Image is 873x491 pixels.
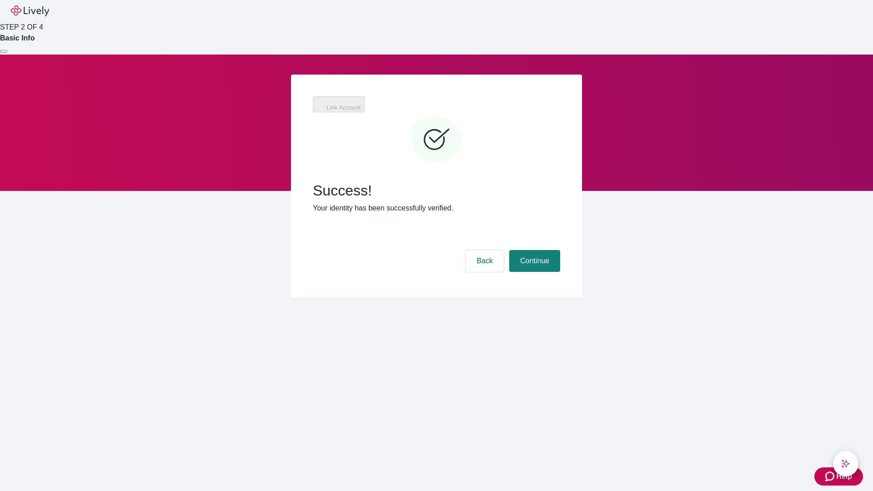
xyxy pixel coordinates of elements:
img: Lively [11,5,49,16]
button: Zendesk support iconHelp [814,467,863,486]
button: chat [833,451,858,476]
button: Continue [509,250,560,272]
svg: Lively AI Assistant [841,459,850,468]
button: Back [466,250,504,272]
span: Help [836,471,852,482]
svg: Checkmark icon [409,113,464,167]
span: Success! [313,182,560,199]
svg: Zendesk support icon [825,471,836,482]
button: Link Account [313,96,365,112]
p: Your identity has been successfully verified. [313,203,560,214]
